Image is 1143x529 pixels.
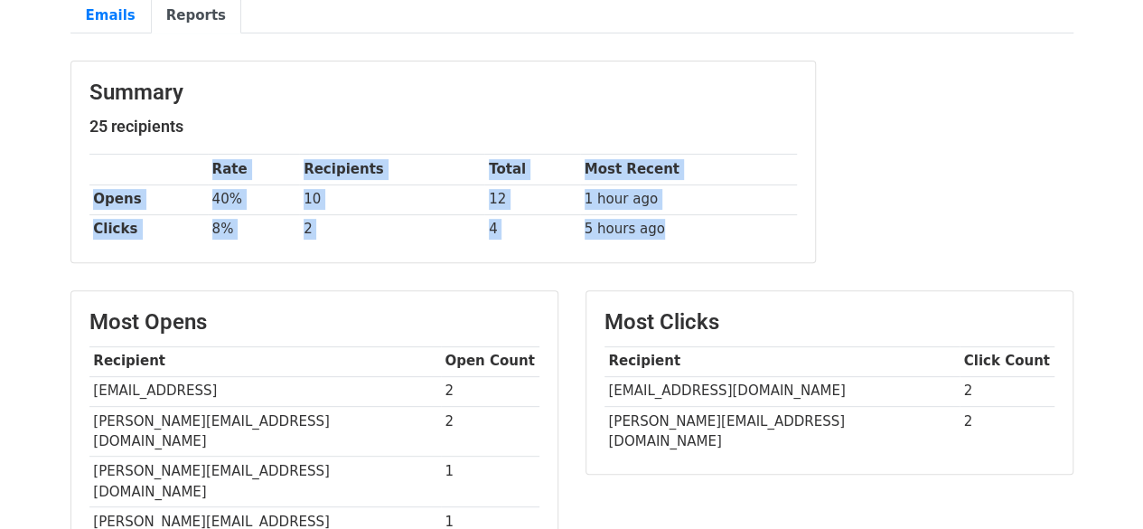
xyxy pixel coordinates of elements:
td: [EMAIL_ADDRESS] [89,376,441,406]
h3: Most Clicks [604,309,1054,335]
h3: Most Opens [89,309,539,335]
td: 1 [441,457,539,507]
h3: Summary [89,80,797,106]
td: 40% [208,184,300,214]
td: 2 [441,406,539,457]
td: 2 [960,376,1054,406]
th: Recipients [299,155,484,184]
th: Click Count [960,346,1054,376]
td: 2 [441,376,539,406]
th: Recipient [89,346,441,376]
td: 2 [960,406,1054,456]
th: Opens [89,184,208,214]
td: 10 [299,184,484,214]
td: [PERSON_NAME][EMAIL_ADDRESS][DOMAIN_NAME] [89,457,441,507]
td: 1 hour ago [580,184,797,214]
th: Rate [208,155,300,184]
td: [PERSON_NAME][EMAIL_ADDRESS][DOMAIN_NAME] [604,406,960,456]
td: 5 hours ago [580,214,797,244]
td: 12 [484,184,580,214]
th: Recipient [604,346,960,376]
th: Clicks [89,214,208,244]
td: 8% [208,214,300,244]
th: Total [484,155,580,184]
th: Open Count [441,346,539,376]
td: [PERSON_NAME][EMAIL_ADDRESS][DOMAIN_NAME] [89,406,441,457]
td: [EMAIL_ADDRESS][DOMAIN_NAME] [604,376,960,406]
td: 2 [299,214,484,244]
h5: 25 recipients [89,117,797,137]
iframe: Chat Widget [1053,442,1143,529]
td: 4 [484,214,580,244]
th: Most Recent [580,155,797,184]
